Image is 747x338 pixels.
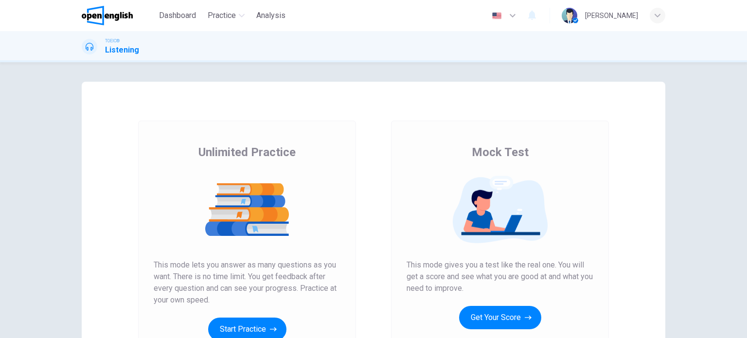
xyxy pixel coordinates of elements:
span: Analysis [256,10,285,21]
button: Dashboard [155,7,200,24]
img: OpenEnglish logo [82,6,133,25]
img: en [491,12,503,19]
h1: Listening [105,44,139,56]
a: OpenEnglish logo [82,6,155,25]
span: This mode lets you answer as many questions as you want. There is no time limit. You get feedback... [154,259,340,306]
button: Get Your Score [459,306,541,329]
span: TOEIC® [105,37,120,44]
button: Analysis [252,7,289,24]
span: Mock Test [472,144,529,160]
img: Profile picture [562,8,577,23]
span: This mode gives you a test like the real one. You will get a score and see what you are good at a... [407,259,593,294]
span: Dashboard [159,10,196,21]
button: Practice [204,7,249,24]
span: Practice [208,10,236,21]
span: Unlimited Practice [198,144,296,160]
div: [PERSON_NAME] [585,10,638,21]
